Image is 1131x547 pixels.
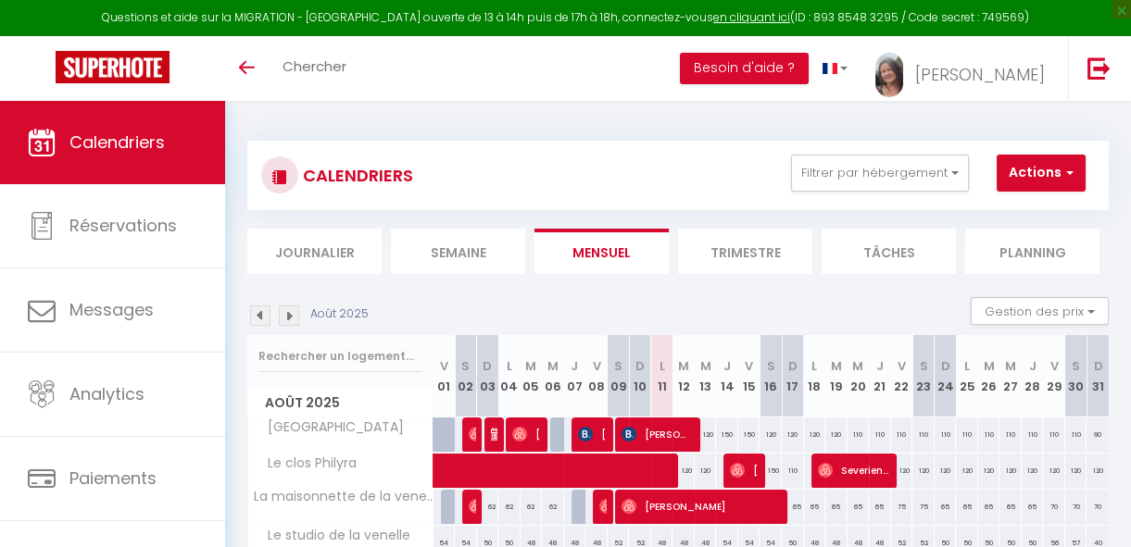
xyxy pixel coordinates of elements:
[310,305,369,323] p: Août 2025
[1043,335,1065,417] th: 29
[984,357,995,375] abbr: M
[251,490,436,503] span: La maisonnette de la venelle
[898,357,906,375] abbr: V
[678,357,689,375] abbr: M
[69,466,157,490] span: Paiements
[935,335,957,417] th: 24
[745,357,753,375] abbr: V
[592,357,600,375] abbr: V
[651,335,673,417] th: 11
[891,417,913,452] div: 110
[69,131,165,154] span: Calendriers
[695,335,717,417] th: 13
[1029,357,1037,375] abbr: J
[978,454,1000,488] div: 120
[760,417,782,452] div: 120
[680,53,809,84] button: Besoin d'aide ?
[521,490,543,524] div: 62
[956,335,978,417] th: 25
[912,417,935,452] div: 110
[940,357,949,375] abbr: D
[804,490,826,524] div: 65
[716,417,738,452] div: 150
[469,489,476,524] span: [PERSON_NAME]
[811,357,817,375] abbr: L
[978,335,1000,417] th: 26
[69,382,145,405] span: Analytics
[999,454,1022,488] div: 120
[434,335,456,417] th: 01
[999,335,1022,417] th: 27
[869,490,891,524] div: 65
[852,357,863,375] abbr: M
[1087,490,1109,524] div: 70
[1043,417,1065,452] div: 110
[861,36,1068,101] a: ... [PERSON_NAME]
[713,9,790,25] a: en cliquant ici
[521,335,543,417] th: 05
[608,335,630,417] th: 09
[825,490,848,524] div: 65
[1087,56,1111,80] img: logout
[269,36,360,101] a: Chercher
[956,417,978,452] div: 110
[997,155,1086,192] button: Actions
[542,490,564,524] div: 62
[477,335,499,417] th: 03
[825,335,848,417] th: 19
[483,357,492,375] abbr: D
[848,335,870,417] th: 20
[622,416,693,452] span: [PERSON_NAME]
[469,416,476,452] span: Sintia Carina Nkomoa Carina Nkomoa Elimbi
[848,490,870,524] div: 65
[258,340,422,373] input: Rechercher un logement...
[498,335,521,417] th: 04
[1093,357,1102,375] abbr: D
[247,229,382,274] li: Journalier
[525,357,536,375] abbr: M
[978,490,1000,524] div: 65
[491,416,498,452] span: [PERSON_NAME]
[547,357,559,375] abbr: M
[999,417,1022,452] div: 110
[915,63,1045,86] span: [PERSON_NAME]
[660,357,665,375] abbr: L
[391,229,525,274] li: Semaine
[1065,454,1087,488] div: 120
[818,453,889,488] span: Severien Dres
[822,229,956,274] li: Tâches
[738,417,760,452] div: 150
[69,214,177,237] span: Réservations
[912,335,935,417] th: 23
[891,490,913,524] div: 75
[788,357,798,375] abbr: D
[251,526,415,546] span: Le studio de la venelle
[791,155,969,192] button: Filtrer par hébergement
[1043,490,1065,524] div: 70
[622,489,778,524] span: [PERSON_NAME]
[965,229,1100,274] li: Planning
[564,335,586,417] th: 07
[1087,335,1109,417] th: 31
[599,489,607,524] span: [PERSON_NAME]
[912,454,935,488] div: 120
[1043,454,1065,488] div: 120
[700,357,711,375] abbr: M
[935,490,957,524] div: 65
[585,335,608,417] th: 08
[716,335,738,417] th: 14
[825,417,848,452] div: 120
[999,490,1022,524] div: 65
[956,490,978,524] div: 65
[534,229,669,274] li: Mensuel
[69,298,154,321] span: Messages
[912,490,935,524] div: 75
[695,417,717,452] div: 120
[542,335,564,417] th: 06
[869,335,891,417] th: 21
[571,357,578,375] abbr: J
[767,357,775,375] abbr: S
[1087,454,1109,488] div: 120
[498,490,521,524] div: 62
[578,416,607,452] span: [PERSON_NAME]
